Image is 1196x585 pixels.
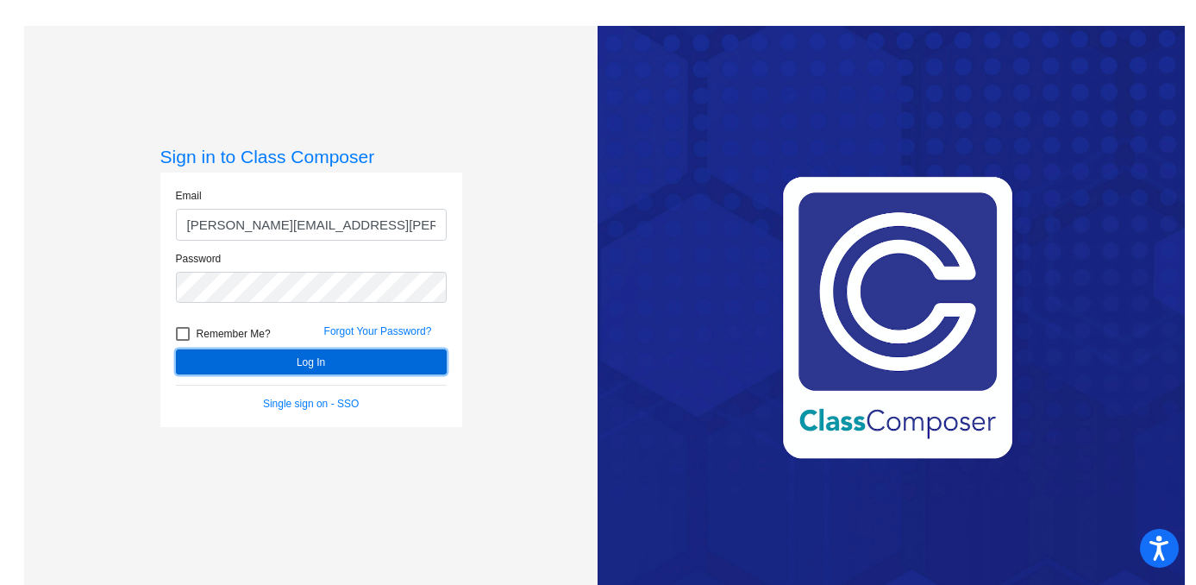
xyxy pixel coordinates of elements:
label: Email [176,188,202,204]
button: Log In [176,349,447,374]
span: Remember Me? [197,324,271,344]
label: Password [176,251,222,267]
a: Single sign on - SSO [263,398,359,410]
a: Forgot Your Password? [324,325,432,337]
h3: Sign in to Class Composer [160,146,462,167]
